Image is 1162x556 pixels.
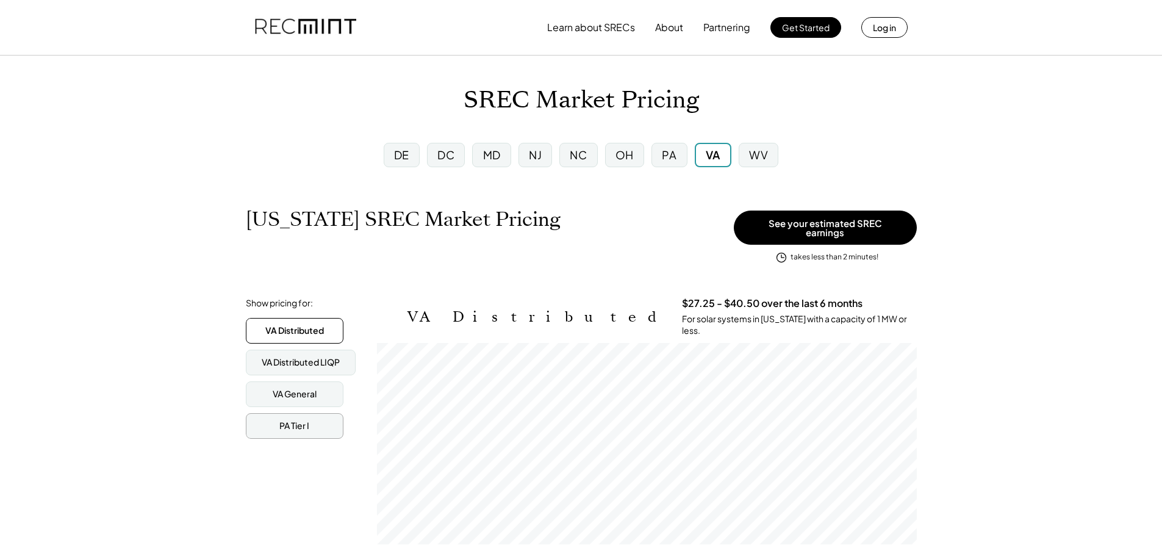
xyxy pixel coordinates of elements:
div: MD [483,147,501,162]
div: VA Distributed [265,325,324,337]
div: NC [570,147,587,162]
div: NJ [529,147,542,162]
h1: [US_STATE] SREC Market Pricing [246,208,561,231]
h2: VA Distributed [407,308,664,326]
div: PA [662,147,676,162]
button: Partnering [703,15,750,40]
button: Log in [861,17,908,38]
div: For solar systems in [US_STATE] with a capacity of 1 MW or less. [682,313,917,337]
div: DC [437,147,454,162]
h3: $27.25 - $40.50 over the last 6 months [682,297,863,310]
div: takes less than 2 minutes! [791,252,878,262]
button: Get Started [770,17,841,38]
div: Show pricing for: [246,297,313,309]
div: PA Tier I [279,420,309,432]
button: Learn about SRECs [547,15,635,40]
div: VA [706,147,720,162]
div: VA Distributed LIQP [262,356,340,369]
div: DE [394,147,409,162]
button: See your estimated SREC earnings [734,211,917,245]
div: WV [749,147,768,162]
h1: SREC Market Pricing [464,86,699,115]
img: recmint-logotype%403x.png [255,7,356,48]
div: OH [615,147,634,162]
button: About [655,15,683,40]
div: VA General [273,388,317,400]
